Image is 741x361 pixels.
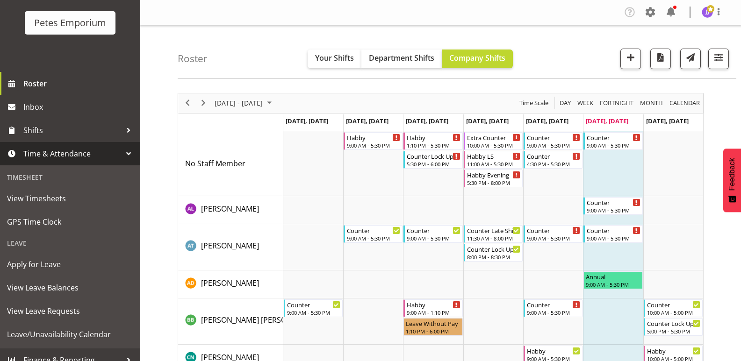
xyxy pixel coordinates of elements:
[286,117,328,125] span: [DATE], [DATE]
[587,142,640,149] div: 9:00 AM - 5:30 PM
[583,271,642,289] div: Amelia Denz"s event - Annual Begin From Saturday, August 23, 2025 at 9:00:00 AM GMT+12:00 Ends At...
[527,346,580,355] div: Habby
[647,300,700,309] div: Counter
[185,158,245,169] a: No Staff Member
[587,206,640,214] div: 9:00 AM - 5:30 PM
[644,318,703,336] div: Beena Beena"s event - Counter Lock Up Begin From Sunday, August 24, 2025 at 5:00:00 PM GMT+12:00 ...
[403,225,462,243] div: Alex-Micheal Taniwha"s event - Counter Begin From Wednesday, August 20, 2025 at 9:00:00 AM GMT+12...
[467,179,520,186] div: 5:30 PM - 8:00 PM
[284,299,343,317] div: Beena Beena"s event - Counter Begin From Monday, August 18, 2025 at 9:00:00 AM GMT+12:00 Ends At ...
[214,97,264,109] span: [DATE] - [DATE]
[407,160,460,168] div: 5:30 PM - 6:00 PM
[586,272,640,281] div: Annual
[723,149,741,212] button: Feedback - Show survey
[403,299,462,317] div: Beena Beena"s event - Habby Begin From Wednesday, August 20, 2025 at 9:00:00 AM GMT+12:00 Ends At...
[467,142,520,149] div: 10:00 AM - 5:30 PM
[201,314,319,326] a: [PERSON_NAME] [PERSON_NAME]
[647,309,700,316] div: 10:00 AM - 5:00 PM
[195,93,211,113] div: next period
[2,253,138,276] a: Apply for Leave
[587,133,640,142] div: Counter
[644,299,703,317] div: Beena Beena"s event - Counter Begin From Sunday, August 24, 2025 at 10:00:00 AM GMT+12:00 Ends At...
[201,277,259,289] a: [PERSON_NAME]
[586,281,640,288] div: 9:00 AM - 5:30 PM
[347,142,400,149] div: 9:00 AM - 5:30 PM
[181,97,194,109] button: Previous
[201,240,259,251] a: [PERSON_NAME]
[527,300,580,309] div: Counter
[406,319,460,328] div: Leave Without Pay
[7,215,133,229] span: GPS Time Clock
[347,226,400,235] div: Counter
[2,234,138,253] div: Leave
[346,117,388,125] span: [DATE], [DATE]
[583,225,642,243] div: Alex-Micheal Taniwha"s event - Counter Begin From Saturday, August 23, 2025 at 9:00:00 AM GMT+12:...
[308,50,361,68] button: Your Shifts
[178,298,283,345] td: Beena Beena resource
[464,151,523,169] div: No Staff Member"s event - Habby LS Begin From Thursday, August 21, 2025 at 11:00:00 AM GMT+12:00 ...
[201,203,259,214] a: [PERSON_NAME]
[527,142,580,149] div: 9:00 AM - 5:30 PM
[668,97,702,109] button: Month
[599,97,634,109] span: Fortnight
[527,151,580,161] div: Counter
[559,97,572,109] span: Day
[407,300,460,309] div: Habby
[524,225,583,243] div: Alex-Micheal Taniwha"s event - Counter Begin From Friday, August 22, 2025 at 9:00:00 AM GMT+12:00...
[598,97,635,109] button: Fortnight
[576,97,595,109] button: Timeline Week
[518,97,550,109] button: Time Scale
[344,225,403,243] div: Alex-Micheal Taniwha"s event - Counter Begin From Tuesday, August 19, 2025 at 9:00:00 AM GMT+12:0...
[680,49,701,69] button: Send a list of all shifts for the selected filtered period to all rostered employees.
[344,132,403,150] div: No Staff Member"s event - Habby Begin From Tuesday, August 19, 2025 at 9:00:00 AM GMT+12:00 Ends ...
[467,244,520,254] div: Counter Lock Up
[2,168,138,187] div: Timesheet
[587,226,640,235] div: Counter
[464,225,523,243] div: Alex-Micheal Taniwha"s event - Counter Late Shift Begin From Thursday, August 21, 2025 at 11:30:0...
[201,278,259,288] span: [PERSON_NAME]
[369,53,434,63] span: Department Shifts
[639,97,664,109] span: Month
[524,299,583,317] div: Beena Beena"s event - Counter Begin From Friday, August 22, 2025 at 9:00:00 AM GMT+12:00 Ends At ...
[7,304,133,318] span: View Leave Requests
[403,318,462,336] div: Beena Beena"s event - Leave Without Pay Begin From Wednesday, August 20, 2025 at 1:10:00 PM GMT+1...
[407,133,460,142] div: Habby
[669,97,701,109] span: calendar
[524,151,583,169] div: No Staff Member"s event - Counter Begin From Friday, August 22, 2025 at 4:30:00 PM GMT+12:00 Ends...
[2,276,138,299] a: View Leave Balances
[558,97,573,109] button: Timeline Day
[442,50,513,68] button: Company Shifts
[197,97,210,109] button: Next
[361,50,442,68] button: Department Shifts
[2,210,138,234] a: GPS Time Clock
[178,131,283,196] td: No Staff Member resource
[23,123,122,137] span: Shifts
[213,97,276,109] button: August 2025
[7,191,133,205] span: View Timesheets
[467,253,520,261] div: 8:00 PM - 8:30 PM
[315,53,354,63] span: Your Shifts
[464,170,523,187] div: No Staff Member"s event - Habby Evening Begin From Thursday, August 21, 2025 at 5:30:00 PM GMT+12...
[527,160,580,168] div: 4:30 PM - 5:30 PM
[23,77,136,91] span: Roster
[287,300,340,309] div: Counter
[407,151,460,161] div: Counter Lock Up
[620,49,641,69] button: Add a new shift
[7,327,133,341] span: Leave/Unavailability Calendar
[647,346,700,355] div: Habby
[407,309,460,316] div: 9:00 AM - 1:10 PM
[403,132,462,150] div: No Staff Member"s event - Habby Begin From Wednesday, August 20, 2025 at 1:10:00 PM GMT+12:00 End...
[347,133,400,142] div: Habby
[526,117,568,125] span: [DATE], [DATE]
[702,7,713,18] img: janelle-jonkers702.jpg
[407,142,460,149] div: 1:10 PM - 5:30 PM
[576,97,594,109] span: Week
[406,327,460,335] div: 1:10 PM - 6:00 PM
[2,299,138,323] a: View Leave Requests
[467,170,520,179] div: Habby Evening
[2,323,138,346] a: Leave/Unavailability Calendar
[466,117,509,125] span: [DATE], [DATE]
[287,309,340,316] div: 9:00 AM - 5:30 PM
[407,226,460,235] div: Counter
[639,97,665,109] button: Timeline Month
